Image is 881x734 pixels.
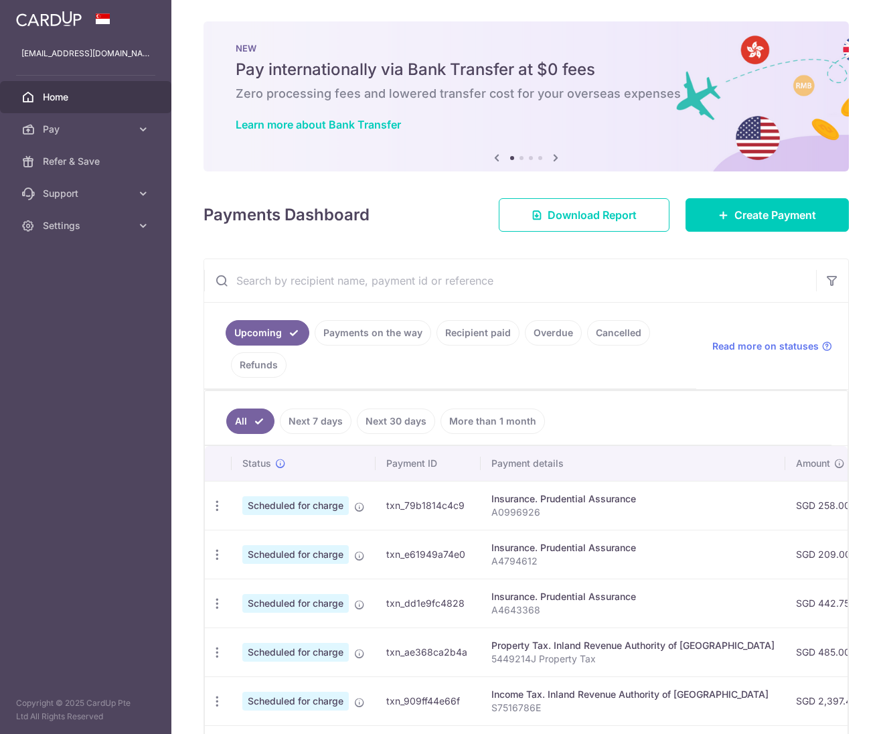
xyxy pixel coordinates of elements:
div: Property Tax. Inland Revenue Authority of [GEOGRAPHIC_DATA] [491,639,775,652]
a: Overdue [525,320,582,346]
img: Bank transfer banner [204,21,849,171]
div: Income Tax. Inland Revenue Authority of [GEOGRAPHIC_DATA] [491,688,775,701]
td: SGD 258.00 [785,481,868,530]
a: Learn more about Bank Transfer [236,118,401,131]
p: A4794612 [491,555,775,568]
a: Upcoming [226,320,309,346]
h6: Zero processing fees and lowered transfer cost for your overseas expenses [236,86,817,102]
img: CardUp [16,11,82,27]
span: Scheduled for charge [242,545,349,564]
td: txn_79b1814c4c9 [376,481,481,530]
td: SGD 2,397.45 [785,676,868,725]
a: Payments on the way [315,320,431,346]
td: txn_ae368ca2b4a [376,628,481,676]
th: Payment ID [376,446,481,481]
a: Create Payment [686,198,849,232]
th: Payment details [481,446,785,481]
a: Download Report [499,198,669,232]
span: Pay [43,123,131,136]
td: SGD 485.00 [785,628,868,676]
span: Status [242,457,271,470]
span: Scheduled for charge [242,594,349,613]
span: Download Report [548,207,637,223]
a: Next 7 days [280,409,351,434]
td: SGD 442.75 [785,579,868,628]
p: 5449214J Property Tax [491,652,775,666]
input: Search by recipient name, payment id or reference [204,259,816,302]
span: Scheduled for charge [242,692,349,711]
div: Insurance. Prudential Assurance [491,590,775,603]
h5: Pay internationally via Bank Transfer at $0 fees [236,59,817,80]
iframe: Opens a widget where you can find more information [795,694,868,727]
span: Support [43,187,131,200]
a: Next 30 days [357,409,435,434]
p: A0996926 [491,506,775,519]
span: Read more on statuses [712,340,819,353]
div: Insurance. Prudential Assurance [491,492,775,506]
td: SGD 209.00 [785,530,868,579]
p: S7516786E [491,701,775,715]
td: txn_dd1e9fc4828 [376,579,481,628]
a: Cancelled [587,320,650,346]
h4: Payments Dashboard [204,203,370,227]
a: More than 1 month [440,409,545,434]
span: Scheduled for charge [242,496,349,515]
a: Refunds [231,352,287,378]
p: A4643368 [491,603,775,617]
span: Home [43,90,131,104]
p: [EMAIL_ADDRESS][DOMAIN_NAME] [21,47,150,60]
span: Refer & Save [43,155,131,168]
a: Read more on statuses [712,340,832,353]
span: Create Payment [734,207,816,223]
div: Insurance. Prudential Assurance [491,541,775,555]
span: Settings [43,219,131,232]
td: txn_e61949a74e0 [376,530,481,579]
a: All [226,409,274,434]
span: Amount [796,457,830,470]
p: NEW [236,43,817,54]
span: Scheduled for charge [242,643,349,662]
td: txn_909ff44e66f [376,676,481,725]
a: Recipient paid [436,320,519,346]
